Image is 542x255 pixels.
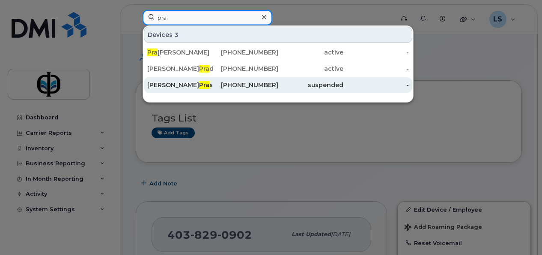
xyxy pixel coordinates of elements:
div: [PERSON_NAME] do [147,64,213,73]
div: [PHONE_NUMBER] [213,48,278,57]
div: - [343,48,409,57]
div: - [343,81,409,89]
div: [PERSON_NAME] sad [147,81,213,89]
span: Pra [199,65,209,73]
div: [PHONE_NUMBER] [213,81,278,89]
div: active [278,64,344,73]
a: [PERSON_NAME]Prado[PHONE_NUMBER]active- [144,61,412,76]
span: Pra [199,81,209,89]
a: [PERSON_NAME]Prasad[PHONE_NUMBER]suspended- [144,77,412,93]
div: active [278,48,344,57]
span: Pra [147,49,158,56]
a: Pra[PERSON_NAME][PHONE_NUMBER]active- [144,45,412,60]
div: suspended [278,81,344,89]
div: [PHONE_NUMBER] [213,64,278,73]
div: - [343,64,409,73]
span: 3 [174,30,179,39]
div: Devices [144,27,412,43]
div: [PERSON_NAME] [147,48,213,57]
